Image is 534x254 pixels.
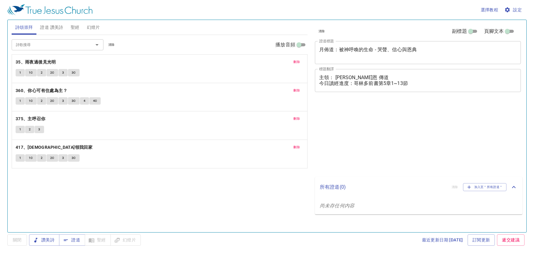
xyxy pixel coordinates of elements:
span: 頁腳文本 [484,28,504,35]
button: 2 [37,69,46,76]
button: 刪除 [290,144,304,151]
span: 刪除 [293,116,300,121]
span: 刪除 [293,144,300,150]
span: 清除 [108,42,115,48]
button: 3 [35,126,44,133]
span: 1C [29,155,33,161]
a: 遞交建議 [497,234,525,246]
b: 360、你心可有住處為主？ [16,87,67,94]
button: 加入至＂所有證道＂ [463,183,507,191]
button: 375、主呼召你 [16,115,47,123]
button: 1C [25,69,37,76]
span: 2 [41,70,43,75]
span: 3 [62,155,64,161]
b: 375、主呼召你 [16,115,45,123]
div: 所有證道(0)清除加入至＂所有證道＂ [315,177,522,197]
span: 讚美詩 [34,236,54,244]
span: 證道 [64,236,80,244]
span: 刪除 [293,88,300,93]
img: True Jesus Church [7,4,92,15]
button: 417、[DEMOGRAPHIC_DATA]領我回家 [16,144,94,151]
span: 清除 [319,29,325,34]
span: 播放音頻 [275,41,295,48]
a: 訂閱更新 [468,234,495,246]
textarea: 主領： [PERSON_NAME]恩 傳道 今日讀經進度：哥林多前書第5章1~13節 [319,75,517,86]
button: 設定 [503,4,524,16]
button: 刪除 [290,115,304,122]
span: 2C [50,155,54,161]
button: 讚美詩 [29,234,59,246]
button: 刪除 [290,58,304,66]
span: 1 [19,70,21,75]
button: 2 [37,154,46,162]
span: 最近更新日期 [DATE] [422,236,463,244]
i: 尚未存任何内容 [320,203,354,209]
button: 選擇教程 [478,4,501,16]
span: 2C [50,98,54,104]
span: 2 [41,155,43,161]
span: 1C [29,70,33,75]
span: 幻燈片 [87,24,100,31]
button: 3C [68,154,80,162]
span: 3 [62,98,64,104]
span: 設定 [506,6,522,14]
span: 1 [19,98,21,104]
span: 刪除 [293,59,300,65]
span: 證道 讚美詩 [40,24,63,31]
button: 4C [89,97,101,105]
button: 3 [58,69,68,76]
button: Open [93,40,101,49]
button: 3 [58,97,68,105]
span: 2 [41,98,43,104]
span: 3C [72,70,76,75]
span: 遞交建議 [502,236,520,244]
textarea: 月佈道：被神呼喚的生命 - 哭聲、信心與恩典 [319,47,517,58]
button: 1 [16,154,25,162]
button: 2 [37,97,46,105]
iframe: from-child [312,98,480,175]
button: 1 [16,126,25,133]
b: 35、雨夜過後見光明 [16,58,56,66]
span: 聖經 [71,24,80,31]
p: 所有證道 ( 0 ) [320,183,447,191]
button: 1 [16,97,25,105]
b: 417、[DEMOGRAPHIC_DATA]領我回家 [16,144,92,151]
span: 4 [84,98,85,104]
button: 2C [47,69,58,76]
button: 證道 [59,234,85,246]
button: 3C [68,69,80,76]
span: 1 [19,155,21,161]
span: 3 [62,70,64,75]
button: 2 [25,126,34,133]
button: 35、雨夜過後見光明 [16,58,57,66]
span: 選擇教程 [481,6,499,14]
span: 3C [72,98,76,104]
span: 4C [93,98,97,104]
button: 1C [25,154,37,162]
button: 4 [80,97,89,105]
span: 3 [38,127,40,132]
button: 360、你心可有住處為主？ [16,87,69,94]
button: 1 [16,69,25,76]
button: 3 [58,154,68,162]
span: 加入至＂所有證道＂ [467,184,503,190]
span: 1 [19,127,21,132]
button: 刪除 [290,87,304,94]
button: 清除 [105,41,118,48]
span: 訂閱更新 [472,236,490,244]
button: 3C [68,97,80,105]
button: 2C [47,154,58,162]
span: 詩頌崇拜 [15,24,33,31]
span: 2 [29,127,31,132]
span: 副標題 [452,28,467,35]
span: 2C [50,70,54,75]
button: 1C [25,97,37,105]
button: 2C [47,97,58,105]
span: 3C [72,155,76,161]
span: 1C [29,98,33,104]
button: 清除 [315,28,329,35]
a: 最近更新日期 [DATE] [420,234,465,246]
